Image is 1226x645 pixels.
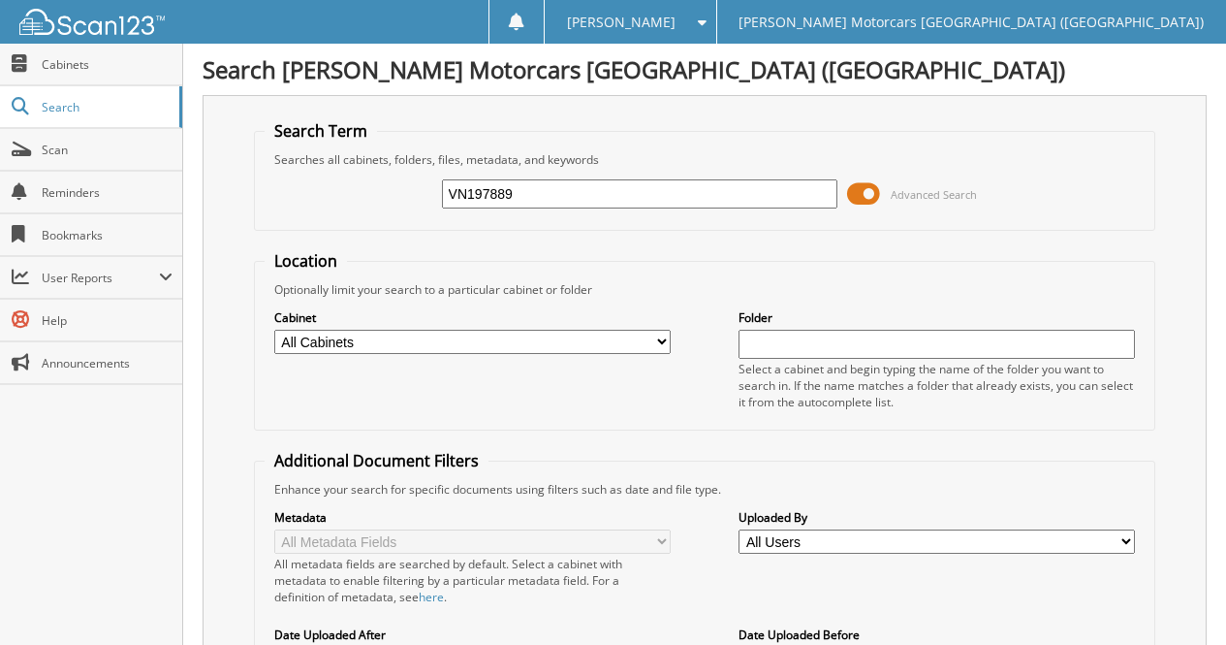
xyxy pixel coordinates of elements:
legend: Search Term [265,120,377,142]
span: [PERSON_NAME] Motorcars [GEOGRAPHIC_DATA] ([GEOGRAPHIC_DATA]) [739,16,1204,28]
span: Cabinets [42,56,173,73]
a: here [419,589,444,605]
span: Scan [42,142,173,158]
legend: Additional Document Filters [265,450,488,471]
div: Select a cabinet and begin typing the name of the folder you want to search in. If the name match... [739,361,1135,410]
div: Searches all cabinets, folders, files, metadata, and keywords [265,151,1145,168]
span: Help [42,312,173,329]
div: Enhance your search for specific documents using filters such as date and file type. [265,481,1145,498]
span: User Reports [42,270,159,286]
h1: Search [PERSON_NAME] Motorcars [GEOGRAPHIC_DATA] ([GEOGRAPHIC_DATA]) [203,53,1207,85]
div: All metadata fields are searched by default. Select a cabinet with metadata to enable filtering b... [274,556,671,605]
label: Uploaded By [739,509,1135,526]
span: Announcements [42,355,173,371]
legend: Location [265,250,347,272]
span: Search [42,99,170,115]
label: Date Uploaded After [274,627,671,643]
label: Cabinet [274,309,671,326]
label: Date Uploaded Before [739,627,1135,643]
span: Reminders [42,184,173,201]
label: Folder [739,309,1135,326]
span: Advanced Search [891,187,977,202]
iframe: Chat Widget [1129,552,1226,645]
label: Metadata [274,509,671,526]
span: [PERSON_NAME] [567,16,676,28]
img: scan123-logo-white.svg [19,9,165,35]
span: Bookmarks [42,227,173,243]
div: Optionally limit your search to a particular cabinet or folder [265,281,1145,298]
